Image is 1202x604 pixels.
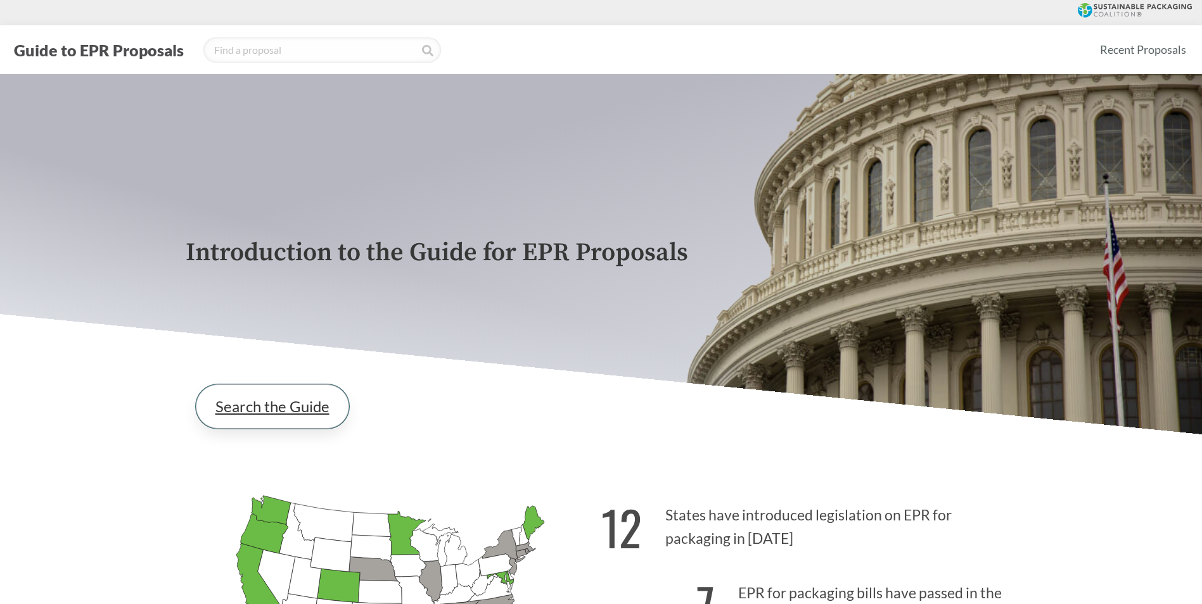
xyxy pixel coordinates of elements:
[10,40,188,60] button: Guide to EPR Proposals
[186,239,1017,267] p: Introduction to the Guide for EPR Proposals
[601,484,1017,562] p: States have introduced legislation on EPR for packaging in [DATE]
[196,384,349,429] a: Search the Guide
[203,37,441,63] input: Find a proposal
[1094,35,1192,64] a: Recent Proposals
[601,492,642,562] strong: 12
